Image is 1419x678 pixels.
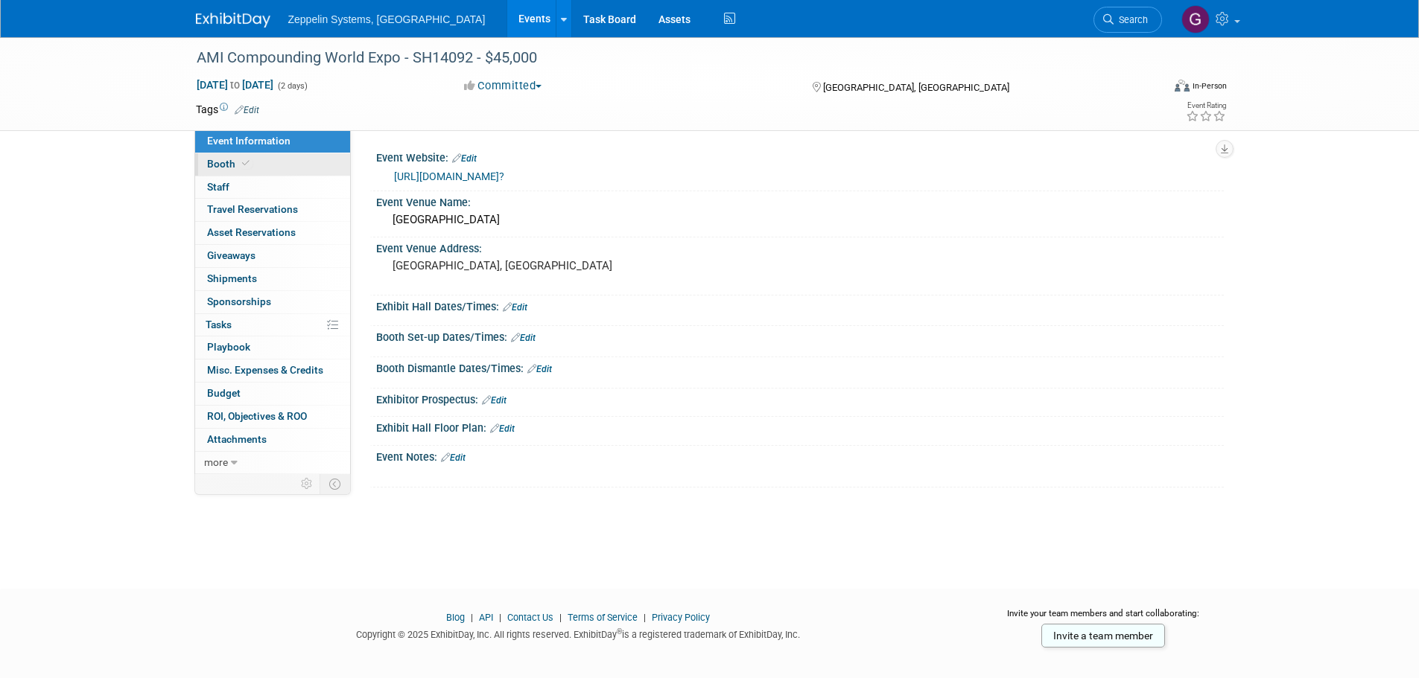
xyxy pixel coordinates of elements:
[394,170,504,182] a: [URL][DOMAIN_NAME]?
[207,181,229,193] span: Staff
[195,176,350,199] a: Staff
[1093,7,1162,33] a: Search
[276,81,308,91] span: (2 days)
[376,417,1224,436] div: Exhibit Hall Floor Plan:
[376,388,1224,408] div: Exhibitor Prospectus:
[490,423,515,434] a: Edit
[556,612,565,623] span: |
[196,78,274,92] span: [DATE] [DATE]
[207,410,307,422] span: ROI, Objectives & ROO
[288,13,486,25] span: Zeppelin Systems, [GEOGRAPHIC_DATA]
[1181,5,1210,33] img: Genevieve Dewald
[459,78,547,94] button: Committed
[195,452,350,474] a: more
[195,406,350,428] a: ROI, Objectives & ROO
[207,295,271,307] span: Sponsorships
[195,291,350,313] a: Sponsorships
[207,203,298,215] span: Travel Reservations
[195,429,350,451] a: Attachments
[467,612,477,623] span: |
[195,383,350,405] a: Budget
[235,105,259,115] a: Edit
[376,326,1224,345] div: Booth Set-up Dates/Times:
[376,191,1224,210] div: Event Venue Name:
[495,612,505,623] span: |
[195,336,350,359] a: Playbook
[207,433,267,445] span: Attachments
[376,237,1224,256] div: Event Venue Address:
[568,612,638,623] a: Terms of Service
[195,314,350,336] a: Tasks
[196,102,259,117] td: Tags
[1175,80,1190,92] img: Format-Inperson.png
[207,341,250,353] span: Playbook
[1041,624,1165,647] a: Invite a team member
[503,302,527,313] a: Edit
[1192,80,1227,92] div: In-Person
[204,456,228,468] span: more
[1186,102,1226,109] div: Event Rating
[1114,14,1148,25] span: Search
[195,199,350,221] a: Travel Reservations
[195,153,350,176] a: Booth
[242,159,250,167] i: Booth reservation complete
[228,79,242,91] span: to
[294,474,320,493] td: Personalize Event Tab Strip
[206,319,232,330] span: Tasks
[376,357,1224,377] div: Booth Dismantle Dates/Times:
[320,474,350,493] td: Toggle Event Tabs
[376,295,1224,315] div: Exhibit Hall Dates/Times:
[196,624,962,642] div: Copyright © 2025 ExhibitDay, Inc. All rights reserved. ExhibitDay is a registered trademark of Ex...
[446,612,465,623] a: Blog
[387,208,1213,231] div: [GEOGRAPHIC_DATA]
[452,153,477,164] a: Edit
[652,612,710,623] a: Privacy Policy
[195,268,350,290] a: Shipments
[376,147,1224,166] div: Event Website:
[195,222,350,244] a: Asset Reservations
[823,82,1009,93] span: [GEOGRAPHIC_DATA], [GEOGRAPHIC_DATA]
[640,612,650,623] span: |
[482,395,507,406] a: Edit
[207,272,257,284] span: Shipments
[511,333,536,343] a: Edit
[207,249,255,261] span: Giveaways
[479,612,493,623] a: API
[617,627,622,636] sup: ®
[393,259,713,272] pre: [GEOGRAPHIC_DATA], [GEOGRAPHIC_DATA]
[207,387,241,399] span: Budget
[195,359,350,382] a: Misc. Expenses & Credits
[1074,77,1228,100] div: Event Format
[207,364,323,376] span: Misc. Expenses & Credits
[195,130,350,153] a: Event Information
[207,135,291,147] span: Event Information
[527,364,552,374] a: Edit
[196,13,270,28] img: ExhibitDay
[191,45,1140,71] div: AMI Compounding World Expo - SH14092 - $45,000
[507,612,553,623] a: Contact Us
[207,158,253,170] span: Booth
[441,452,466,463] a: Edit
[983,607,1224,630] div: Invite your team members and start collaborating:
[207,226,296,238] span: Asset Reservations
[376,446,1224,465] div: Event Notes:
[195,245,350,267] a: Giveaways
